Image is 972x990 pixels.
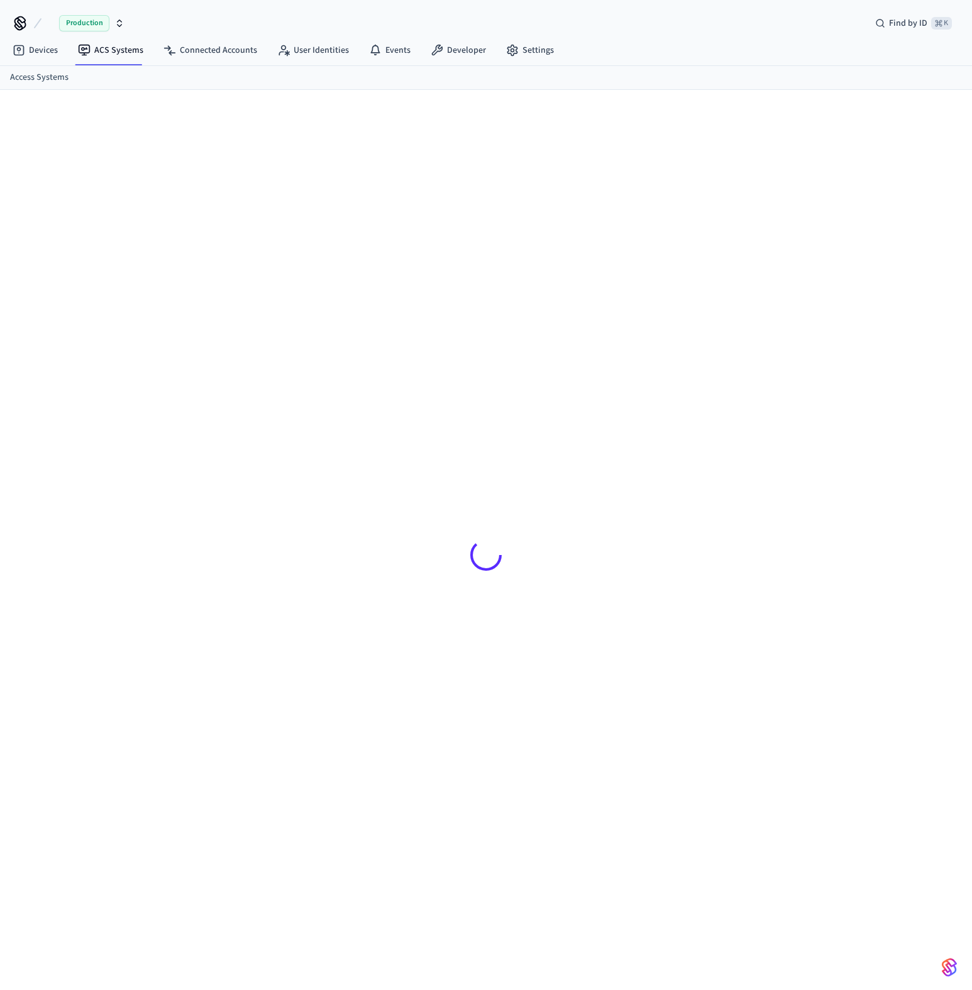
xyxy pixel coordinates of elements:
span: ⌘ K [931,17,952,30]
a: ACS Systems [68,39,153,62]
a: Connected Accounts [153,39,267,62]
img: SeamLogoGradient.69752ec5.svg [942,957,957,977]
a: Events [359,39,421,62]
div: Find by ID⌘ K [865,12,962,35]
a: Access Systems [10,71,69,84]
a: User Identities [267,39,359,62]
span: Production [59,15,109,31]
a: Settings [496,39,564,62]
a: Devices [3,39,68,62]
span: Find by ID [889,17,927,30]
a: Developer [421,39,496,62]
